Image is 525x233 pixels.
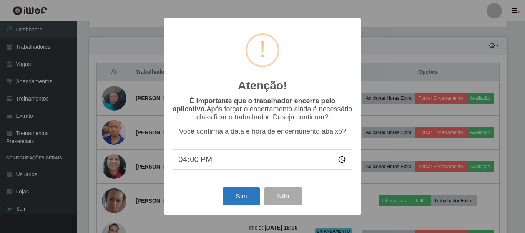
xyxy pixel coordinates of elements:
b: É importante que o trabalhador encerre pelo aplicativo. [173,97,335,113]
p: Você confirma a data e hora de encerramento abaixo? [172,127,353,136]
p: Após forçar o encerramento ainda é necessário classificar o trabalhador. Deseja continuar? [172,97,353,121]
button: Sim [223,187,260,205]
button: Não [264,187,302,205]
h2: Atenção! [238,79,287,93]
